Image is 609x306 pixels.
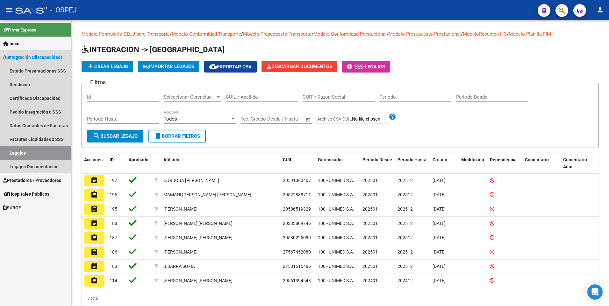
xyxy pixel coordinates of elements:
span: Inicio [3,40,19,47]
mat-icon: assignment [90,262,98,270]
span: 100 - UNIMED S.A. [318,278,354,283]
input: Fecha inicio [240,116,266,122]
span: Prestadores / Proveedores [3,177,61,184]
span: Aprobado [129,157,148,162]
mat-icon: assignment [90,205,98,213]
span: 202501 [362,264,378,269]
div: [PERSON_NAME] [163,205,197,213]
span: 202512 [398,192,413,197]
span: [DATE] [433,264,446,269]
input: Archivo CSV CUIL [352,116,389,122]
mat-icon: assignment [90,277,98,284]
mat-icon: person [596,6,604,14]
span: 202512 [398,235,413,240]
span: 202501 [362,178,378,183]
div: [PERSON_NAME] [PERSON_NAME] [163,234,233,241]
span: 202512 [398,206,413,212]
button: Buscar Legajo [87,130,143,143]
span: 100 - UNIMED S.A. [318,178,354,183]
span: 197 [110,178,117,183]
span: 114 [110,278,117,283]
span: Firma Express [3,26,36,33]
span: 202501 [362,249,378,254]
span: 27581515486 [283,264,311,269]
span: Gerenciador [318,157,343,162]
span: 20591060407 [283,178,311,183]
span: 195 [110,206,117,212]
mat-icon: assignment [90,219,98,227]
span: Integración (discapacidad) [3,54,62,61]
span: Descargar Documentos [267,64,332,69]
a: Modelo Conformidad Prestacional [313,31,387,37]
mat-icon: help [389,113,396,121]
span: 202501 [362,235,378,240]
span: Periodo Desde [362,157,392,162]
span: [DATE] [433,235,446,240]
span: 196 [110,192,117,197]
span: 20561394548 [283,278,311,283]
span: Seleccionar Gerenciador [164,94,215,100]
span: 27567452080 [283,249,311,254]
datatable-header-cell: Aprobado [126,153,152,174]
span: Exportar CSV [209,64,252,70]
span: CUIL [283,157,292,162]
span: 20580225080 [283,235,311,240]
datatable-header-cell: Creado [430,153,459,174]
span: - [347,64,365,70]
span: 20333809746 [283,221,311,226]
span: 202512 [398,221,413,226]
mat-icon: menu [5,6,13,14]
span: Archivo CSV CUIL [317,116,352,122]
span: 20586519329 [283,206,311,212]
span: 202512 [398,249,413,254]
span: 183 [110,264,117,269]
span: 100 - UNIMED S.A. [318,221,354,226]
datatable-header-cell: Periodo Desde [360,153,395,174]
span: 202512 [398,264,413,269]
datatable-header-cell: Modificado [459,153,487,174]
span: Acciones [84,157,103,162]
button: Descargar Documentos [262,61,337,72]
span: Afiliado [163,157,179,162]
mat-icon: cloud_download [209,63,217,70]
datatable-header-cell: Periodo Hasta [395,153,430,174]
span: Hospitales Públicos [3,191,49,198]
datatable-header-cell: Comentario Adm. [561,153,599,174]
span: 100 - UNIMED S.A. [318,235,354,240]
button: Borrar Filtros [148,130,206,143]
span: 186 [110,249,117,254]
datatable-header-cell: Afiliado [161,153,280,174]
span: 100 - UNIMED S.A. [318,249,354,254]
a: Modelo Conformidad Transporte [172,31,241,37]
span: ID [110,157,114,162]
span: Periodo Hasta [398,157,426,162]
datatable-header-cell: Dependencia [487,153,522,174]
button: Open calendar [305,116,312,123]
span: [DATE] [433,206,446,212]
div: Open Intercom Messenger [587,284,603,300]
span: Buscar Legajo [93,133,138,139]
span: - OSPEJ [50,3,77,17]
datatable-header-cell: Comentario [522,153,561,174]
span: Crear Legajo [87,64,128,69]
datatable-header-cell: CUIL [280,153,315,174]
span: Todos [164,116,177,122]
span: [DATE] [433,192,446,197]
a: Modelo Formulario DDJJ para Transporte [82,31,170,37]
a: Modelo Presupuesto Prestacional [389,31,461,37]
span: Creado [433,157,447,162]
span: Comentario Adm. [563,157,587,170]
mat-icon: assignment [90,234,98,241]
a: Modelo Planilla FIM [509,31,551,37]
span: Dependencia [490,157,517,162]
input: Fecha fin [272,116,303,122]
datatable-header-cell: ID [107,153,126,174]
span: IMPORTAR LEGAJOS [143,64,194,69]
span: Borrar Filtros [154,133,200,139]
span: SURGE [3,204,21,211]
span: INTEGRACION -> [GEOGRAPHIC_DATA] [82,45,225,54]
div: [PERSON_NAME] [163,248,197,256]
span: 20522888711 [283,192,311,197]
button: Exportar CSV [204,61,257,73]
span: 100 - UNIMED S.A. [318,264,354,269]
